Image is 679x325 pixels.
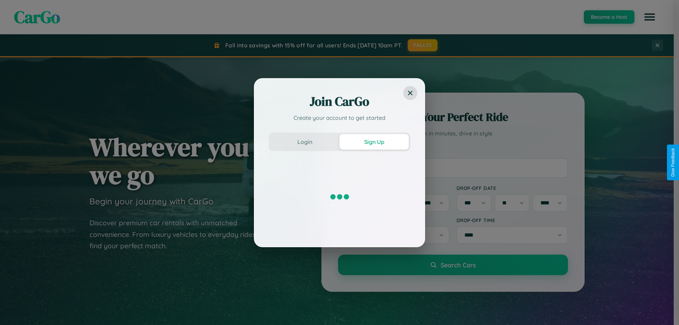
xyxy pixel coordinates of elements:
div: Give Feedback [671,148,675,177]
button: Login [270,134,339,150]
iframe: Intercom live chat [7,301,24,318]
h2: Join CarGo [269,93,410,110]
p: Create your account to get started [269,114,410,122]
button: Sign Up [339,134,409,150]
